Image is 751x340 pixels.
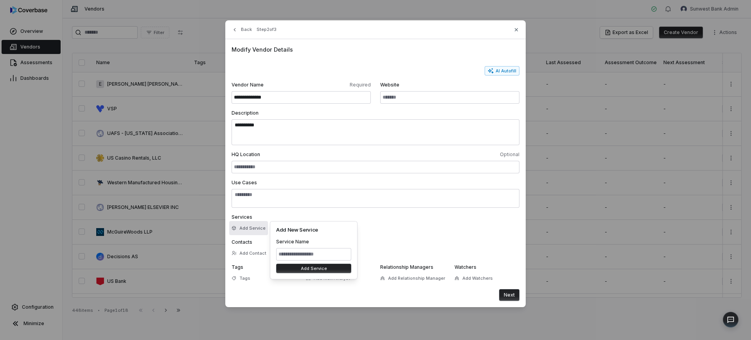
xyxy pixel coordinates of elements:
[499,289,519,301] button: Next
[232,82,300,88] span: Vendor Name
[239,275,250,281] span: Tags
[452,271,495,285] button: Add Watchers
[232,214,252,220] span: Services
[232,264,243,270] span: Tags
[232,110,259,116] span: Description
[229,23,254,37] button: Back
[303,82,371,88] span: Required
[229,246,269,260] button: Add Contact
[232,151,374,158] span: HQ Location
[232,239,252,245] span: Contacts
[377,151,519,158] span: Optional
[257,27,277,32] span: Step 2 of 3
[485,66,519,76] button: AI Autofill
[276,227,351,232] h4: Add New Service
[388,275,445,281] span: Add Relationship Manager
[380,264,433,270] span: Relationship Managers
[276,239,351,245] label: Service Name
[232,180,257,185] span: Use Cases
[455,264,476,270] span: Watchers
[380,82,519,88] span: Website
[232,45,519,54] span: Modify Vendor Details
[229,221,268,235] button: Add Service
[276,264,351,273] button: Add Service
